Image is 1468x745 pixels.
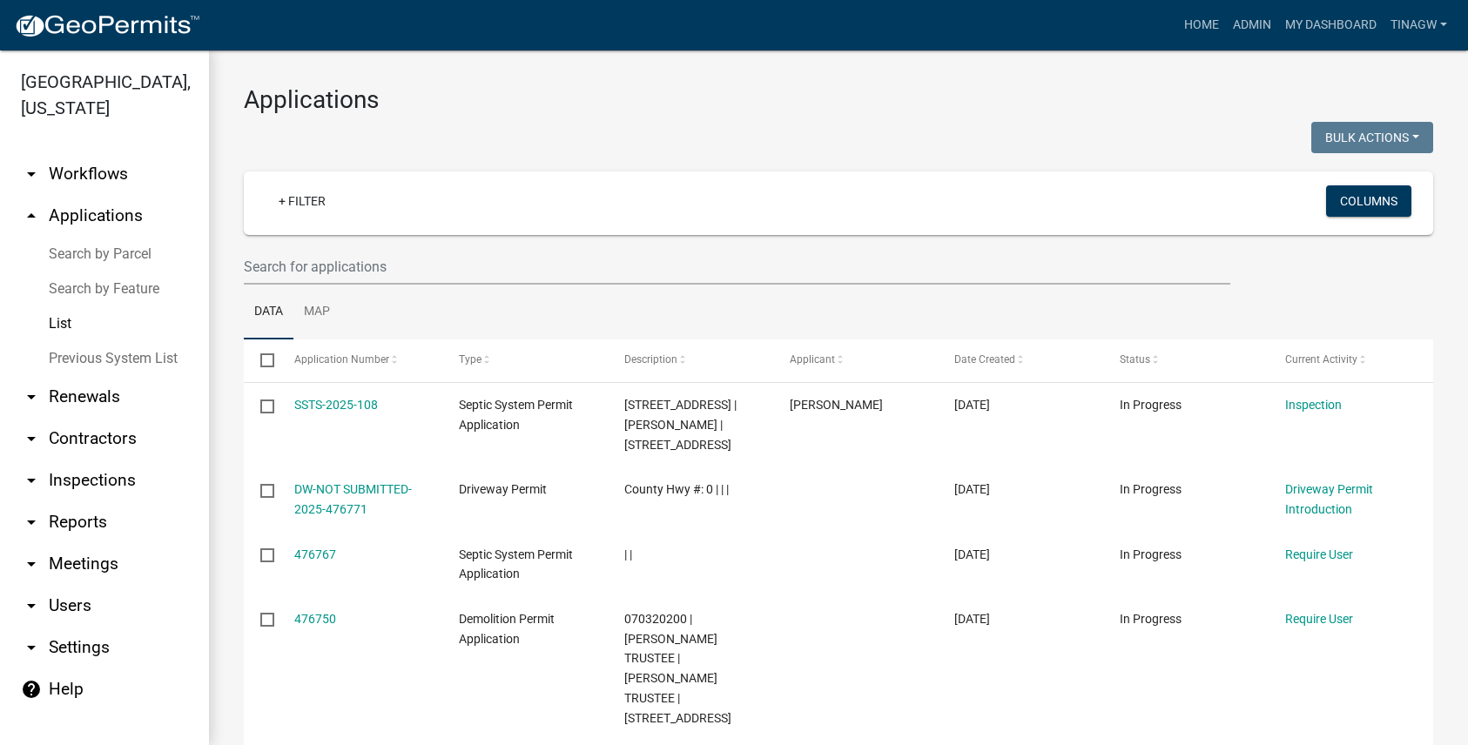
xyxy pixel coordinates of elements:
[21,554,42,574] i: arrow_drop_down
[1285,398,1342,412] a: Inspection
[21,428,42,449] i: arrow_drop_down
[1120,482,1182,496] span: In Progress
[954,547,990,561] span: 09/10/2025
[938,339,1103,381] datatable-header-cell: Date Created
[1177,9,1226,42] a: Home
[21,637,42,658] i: arrow_drop_down
[21,470,42,491] i: arrow_drop_down
[21,386,42,407] i: arrow_drop_down
[459,482,547,496] span: Driveway Permit
[294,612,336,626] a: 476750
[1285,353,1357,366] span: Current Activity
[1120,398,1182,412] span: In Progress
[1285,547,1353,561] a: Require User
[1103,339,1269,381] datatable-header-cell: Status
[1268,339,1433,381] datatable-header-cell: Current Activity
[459,612,555,646] span: Demolition Permit Application
[459,353,481,366] span: Type
[244,285,293,340] a: Data
[21,595,42,616] i: arrow_drop_down
[265,185,340,217] a: + Filter
[624,612,731,725] span: 070320200 | NIEL E BERG TRUSTEE | RANAE L BERG TRUSTEE | 13821 200TH AVE
[1384,9,1454,42] a: TinaGW
[21,679,42,700] i: help
[1120,547,1182,561] span: In Progress
[954,353,1015,366] span: Date Created
[294,353,389,366] span: Application Number
[624,547,632,561] span: | |
[1326,185,1411,217] button: Columns
[459,547,573,581] span: Septic System Permit Application
[293,285,340,340] a: Map
[624,353,677,366] span: Description
[1285,482,1373,516] a: Driveway Permit Introduction
[772,339,938,381] datatable-header-cell: Applicant
[1285,612,1353,626] a: Require User
[442,339,608,381] datatable-header-cell: Type
[244,85,1433,115] h3: Applications
[277,339,442,381] datatable-header-cell: Application Number
[624,482,729,496] span: County Hwy #: 0 | | |
[294,398,378,412] a: SSTS-2025-108
[244,339,277,381] datatable-header-cell: Select
[294,482,412,516] a: DW-NOT SUBMITTED-2025-476771
[790,353,835,366] span: Applicant
[244,249,1230,285] input: Search for applications
[21,164,42,185] i: arrow_drop_down
[21,205,42,226] i: arrow_drop_up
[1278,9,1384,42] a: My Dashboard
[954,398,990,412] span: 09/10/2025
[294,547,336,561] a: 476767
[21,512,42,533] i: arrow_drop_down
[954,612,990,626] span: 09/10/2025
[608,339,773,381] datatable-header-cell: Description
[1226,9,1278,42] a: Admin
[1120,612,1182,626] span: In Progress
[790,398,883,412] span: Diane Miller
[954,482,990,496] span: 09/10/2025
[1120,353,1150,366] span: Status
[459,398,573,432] span: Septic System Permit Application
[1311,122,1433,153] button: Bulk Actions
[624,398,737,452] span: 12828 210TH AVE | DIANE J MILLER |12828 210TH AVE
